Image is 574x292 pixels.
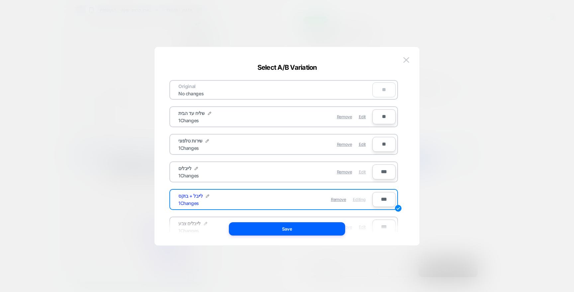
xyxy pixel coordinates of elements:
[359,114,366,119] span: Edit
[109,153,132,183] button: סגור תפריט
[353,197,366,202] span: Editing
[229,222,345,236] button: Save
[106,121,132,127] a: דלג אל תוכן
[337,142,352,147] span: Remove
[126,16,132,22] img: Accessibility menu is on
[154,63,420,71] div: Select A/B Variation
[110,177,131,182] span: סגור תפריט
[81,221,105,227] a: מצעי פרקל
[64,208,105,214] a: מצעי כותנה מצרית
[64,202,105,208] a: מצעי כותנה סרוקה
[113,252,118,259] button: כריות
[82,227,105,233] a: מצעי סאטן
[31,68,132,120] iframe: תפריט נגישות
[71,259,105,265] a: כריות הולופייבר
[337,169,352,174] span: Remove
[79,214,105,221] a: מצעי במבוק
[82,240,105,246] a: מצעי פלנל
[331,197,346,202] span: Remove
[106,246,118,252] a: כריות
[117,45,132,59] img: Spinner: Black decorative
[395,205,402,212] img: edit
[359,169,366,174] span: Edit
[126,60,132,67] img: Accessibility menu is on
[403,57,409,63] img: close
[76,233,105,240] a: ציפיות לכרית
[359,142,366,147] span: Edit
[104,188,118,195] a: מצעים
[113,195,118,202] button: מצעים
[337,114,352,119] span: Remove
